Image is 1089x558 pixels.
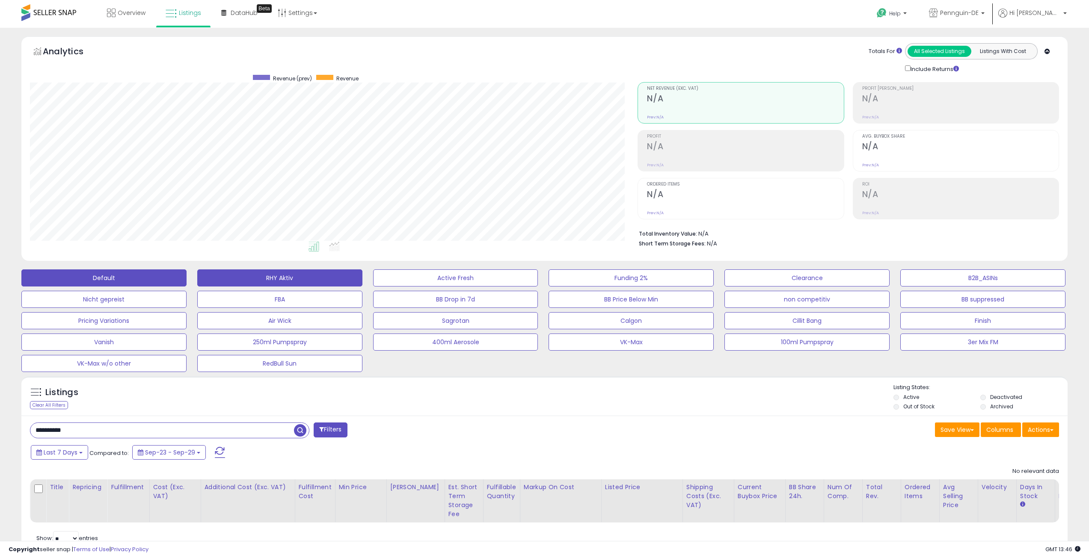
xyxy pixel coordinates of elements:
small: Prev: N/A [647,162,664,168]
i: Get Help [876,8,887,18]
div: [PERSON_NAME] [390,483,441,492]
button: FBA [197,291,362,308]
div: Fulfillable Quantity [487,483,516,501]
div: Clear All Filters [30,401,68,409]
button: Cillit Bang [724,312,890,329]
strong: Copyright [9,545,40,553]
span: Columns [986,425,1013,434]
div: Markup on Cost [524,483,598,492]
label: Active [903,393,919,401]
div: Avg Selling Price [943,483,974,510]
span: Show: entries [36,534,98,542]
div: Additional Cost (Exc. VAT) [205,483,291,492]
a: Hi [PERSON_NAME] [998,9,1067,28]
small: Days In Stock. [1020,501,1025,508]
div: Velocity [982,483,1013,492]
small: Prev: N/A [647,210,664,216]
button: 3er Mix FM [900,334,1065,351]
div: Current Buybox Price [738,483,782,501]
label: Deactivated [990,393,1022,401]
span: Revenue (prev) [273,75,312,82]
button: Default [21,269,187,286]
button: Clearance [724,269,890,286]
button: Vanish [21,334,187,351]
a: Help [870,1,915,28]
span: Pennguin-DE [940,9,979,17]
h2: N/A [647,142,843,153]
div: Total Rev. [866,483,897,501]
div: Min Price [339,483,383,492]
span: Last 7 Days [44,448,77,457]
small: Prev: N/A [647,115,664,120]
div: Tooltip anchor [257,4,272,13]
div: Num of Comp. [828,483,859,501]
button: Calgon [549,312,714,329]
button: Filters [314,422,347,437]
small: Prev: N/A [862,162,879,168]
span: Avg. Buybox Share [862,134,1059,139]
h5: Listings [45,387,78,399]
span: Hi [PERSON_NAME] [1009,9,1061,17]
label: Archived [990,403,1013,410]
span: ROI [862,182,1059,187]
span: Sep-23 - Sep-29 [145,448,195,457]
button: Pricing Variations [21,312,187,329]
div: Repricing [72,483,104,492]
button: Save View [935,422,979,437]
div: Fulfillment Cost [299,483,332,501]
h2: N/A [862,94,1059,105]
button: Last 7 Days [31,445,88,460]
button: 400ml Aerosole [373,334,538,351]
button: Air Wick [197,312,362,329]
button: Actions [1022,422,1059,437]
button: VK-Max w/o other [21,355,187,372]
h2: N/A [862,142,1059,153]
span: Profit [647,134,843,139]
button: RHY Aktiv [197,269,362,286]
span: N/A [707,239,717,248]
span: Overview [118,9,145,17]
b: Total Inventory Value: [639,230,697,237]
a: Privacy Policy [111,545,148,553]
div: Listed Price [605,483,679,492]
span: Revenue [336,75,359,82]
div: Days In Stock [1020,483,1051,501]
a: Terms of Use [73,545,110,553]
button: Listings With Cost [971,46,1035,57]
div: Shipping Costs (Exc. VAT) [686,483,730,510]
button: RedBull Sun [197,355,362,372]
b: Short Term Storage Fees: [639,240,706,247]
button: BB suppressed [900,291,1065,308]
div: BB Share 24h. [789,483,820,501]
button: BB Price Below Min [549,291,714,308]
button: All Selected Listings [908,46,971,57]
button: Active Fresh [373,269,538,286]
span: Help [889,10,901,17]
div: Est. Short Term Storage Fee [448,483,480,519]
button: Funding 2% [549,269,714,286]
li: N/A [639,228,1053,238]
small: Prev: N/A [862,210,879,216]
div: Include Returns [899,64,969,74]
button: non competitiv [724,291,890,308]
div: Cost (Exc. VAT) [153,483,197,501]
button: 100ml Pumpspray [724,334,890,351]
div: Ordered Items [905,483,936,501]
h5: Analytics [43,45,100,59]
label: Out of Stock [903,403,935,410]
span: DataHub [231,9,258,17]
small: Prev: N/A [862,115,879,120]
div: seller snap | | [9,546,148,554]
button: Sagrotan [373,312,538,329]
h2: N/A [647,94,843,105]
span: Compared to: [89,449,129,457]
span: 2025-10-7 13:46 GMT [1045,545,1080,553]
button: Nicht gepreist [21,291,187,308]
span: Profit [PERSON_NAME] [862,86,1059,91]
span: Ordered Items [647,182,843,187]
span: Net Revenue (Exc. VAT) [647,86,843,91]
th: The percentage added to the cost of goods (COGS) that forms the calculator for Min & Max prices. [520,479,601,523]
button: B2B_ASINs [900,269,1065,286]
div: No relevant data [1012,467,1059,475]
button: VK-Max [549,334,714,351]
